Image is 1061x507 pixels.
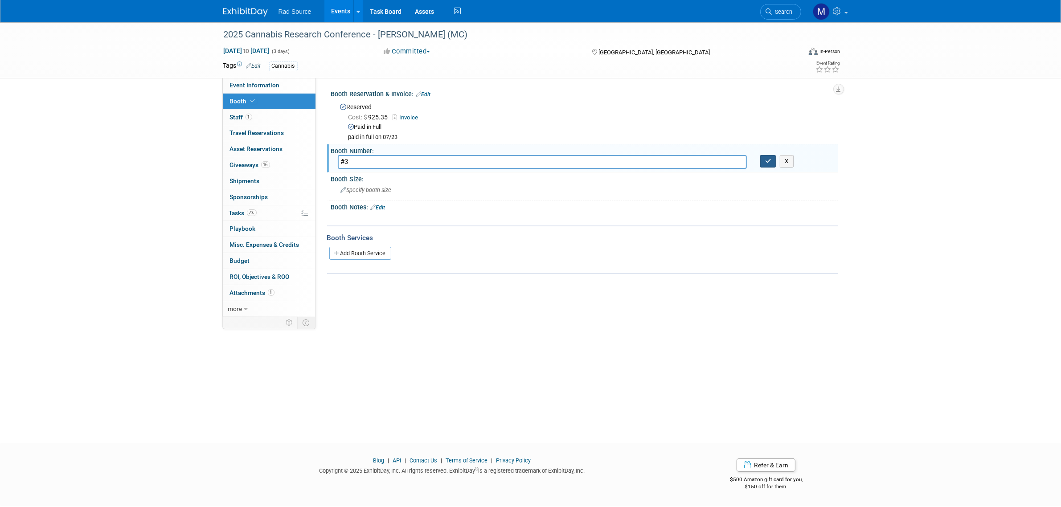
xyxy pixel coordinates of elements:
span: [GEOGRAPHIC_DATA], [GEOGRAPHIC_DATA] [598,49,710,56]
div: Booth Reservation & Invoice: [331,87,838,99]
span: | [489,457,495,464]
span: more [228,305,242,312]
a: more [223,301,315,317]
div: 2025 Cannabis Research Conference - [PERSON_NAME] (MC) [221,27,788,43]
div: $500 Amazon gift card for you, [694,470,838,491]
sup: ® [475,466,478,471]
a: Edit [246,63,261,69]
span: ROI, Objectives & ROO [230,273,290,280]
span: Budget [230,257,250,264]
a: Budget [223,253,315,269]
a: Sponsorships [223,189,315,205]
a: Shipments [223,173,315,189]
a: Search [760,4,801,20]
div: Booth Services [327,233,838,243]
span: Sponsorships [230,193,268,200]
img: ExhibitDay [223,8,268,16]
button: X [780,155,794,168]
span: Booth [230,98,257,105]
a: API [393,457,401,464]
div: $150 off for them. [694,483,838,491]
a: Attachments1 [223,285,315,301]
span: Staff [230,114,252,121]
span: Cost: $ [348,114,369,121]
a: Tasks7% [223,205,315,221]
span: 16 [261,161,270,168]
span: | [438,457,444,464]
button: Committed [381,47,434,56]
td: Personalize Event Tab Strip [282,317,298,328]
span: Travel Reservations [230,129,284,136]
a: Edit [416,91,431,98]
span: 7% [247,209,257,216]
a: Booth [223,94,315,109]
span: | [385,457,391,464]
td: Toggle Event Tabs [297,317,315,328]
a: Invoice [393,114,423,121]
a: ROI, Objectives & ROO [223,269,315,285]
span: 1 [246,114,252,120]
img: Melissa Conboy [813,3,830,20]
div: Booth Number: [331,144,838,155]
a: Travel Reservations [223,125,315,141]
div: Cannabis [269,61,298,71]
span: 925.35 [348,114,392,121]
span: Giveaways [230,161,270,168]
span: 1 [268,289,274,296]
span: Shipments [230,177,260,184]
div: Event Rating [815,61,840,65]
a: Add Booth Service [329,247,391,260]
i: Booth reservation complete [251,98,255,103]
span: Playbook [230,225,256,232]
span: Tasks [229,209,257,217]
a: Playbook [223,221,315,237]
td: Tags [223,61,261,71]
a: Edit [371,204,385,211]
div: Reserved [338,100,832,141]
div: Booth Notes: [331,200,838,212]
span: Misc. Expenses & Credits [230,241,299,248]
a: Misc. Expenses & Credits [223,237,315,253]
div: paid in full on 07/23 [348,134,832,141]
a: Refer & Earn [737,458,795,472]
div: Paid in Full [348,123,832,131]
span: Rad Source [279,8,311,15]
span: (3 days) [271,49,290,54]
span: Event Information [230,82,280,89]
a: Blog [373,457,384,464]
a: Asset Reservations [223,141,315,157]
a: Event Information [223,78,315,93]
a: Giveaways16 [223,157,315,173]
a: Contact Us [410,457,437,464]
a: Staff1 [223,110,315,125]
img: Format-Inperson.png [809,48,818,55]
a: Terms of Service [446,457,487,464]
span: to [242,47,251,54]
span: Asset Reservations [230,145,283,152]
div: Copyright © 2025 ExhibitDay, Inc. All rights reserved. ExhibitDay is a registered trademark of Ex... [223,465,681,475]
div: Booth Size: [331,172,838,184]
span: [DATE] [DATE] [223,47,270,55]
span: Search [772,8,793,15]
span: Attachments [230,289,274,296]
span: | [402,457,408,464]
div: Event Format [749,46,840,60]
div: In-Person [819,48,840,55]
a: Privacy Policy [496,457,531,464]
span: Specify booth size [341,187,392,193]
